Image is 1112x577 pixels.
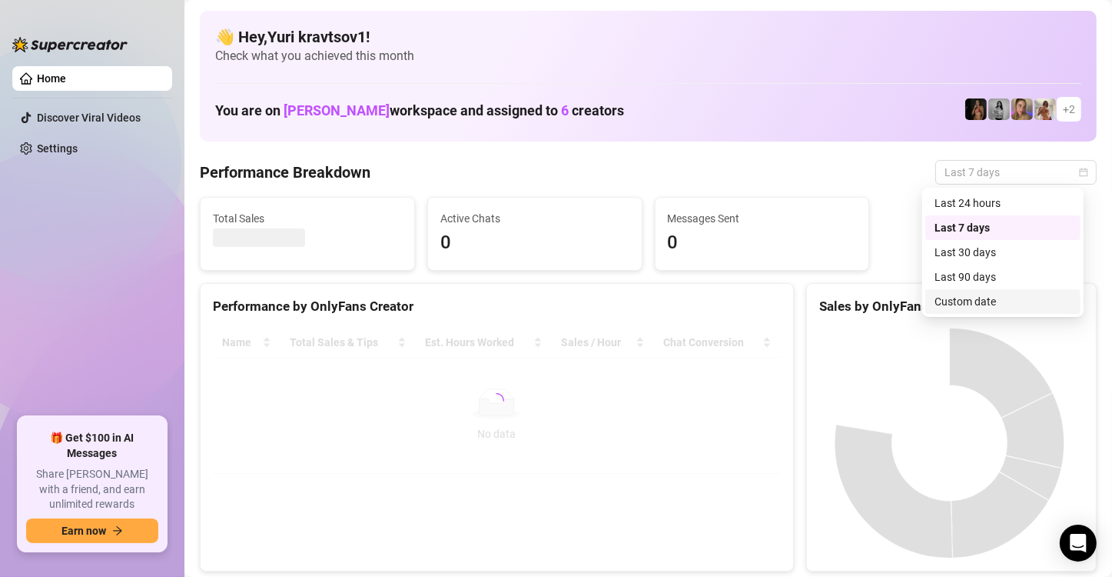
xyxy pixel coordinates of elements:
span: calendar [1079,168,1088,177]
span: 0 [668,228,857,258]
h1: You are on workspace and assigned to creators [215,102,624,119]
span: Check what you achieved this month [215,48,1081,65]
div: Last 7 days [934,219,1071,236]
span: 0 [440,228,629,258]
div: Sales by OnlyFans Creator [819,296,1084,317]
button: Earn nowarrow-right [26,519,158,543]
h4: Performance Breakdown [200,162,370,183]
div: Custom date [934,293,1071,310]
span: + 2 [1063,101,1075,118]
img: Green [1034,98,1056,120]
a: Discover Viral Videos [37,112,141,124]
h4: 👋 Hey, Yuri kravtsov1 ! [215,26,1081,48]
span: arrow-right [112,525,123,536]
span: Earn now [61,525,106,537]
div: Last 7 days [925,215,1080,240]
img: Cherry [1011,98,1033,120]
span: Share [PERSON_NAME] with a friend, and earn unlimited rewards [26,467,158,512]
div: Last 90 days [925,265,1080,289]
img: logo-BBDzfeDw.svg [12,37,128,52]
span: loading [487,392,506,410]
div: Last 30 days [925,240,1080,265]
div: Last 90 days [934,268,1071,285]
div: Performance by OnlyFans Creator [213,296,781,317]
div: Custom date [925,289,1080,314]
span: Last 7 days [944,161,1087,184]
span: Total Sales [213,210,402,227]
span: Active Chats [440,210,629,227]
span: 🎁 Get $100 in AI Messages [26,431,158,461]
img: A [988,98,1010,120]
span: [PERSON_NAME] [284,102,390,118]
div: Last 30 days [934,244,1071,261]
div: Last 24 hours [934,195,1071,212]
a: Home [37,72,66,85]
span: Messages Sent [668,210,857,227]
div: Open Intercom Messenger [1060,525,1097,562]
a: Settings [37,142,78,155]
img: D [965,98,987,120]
div: Last 24 hours [925,191,1080,215]
span: 6 [561,102,569,118]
